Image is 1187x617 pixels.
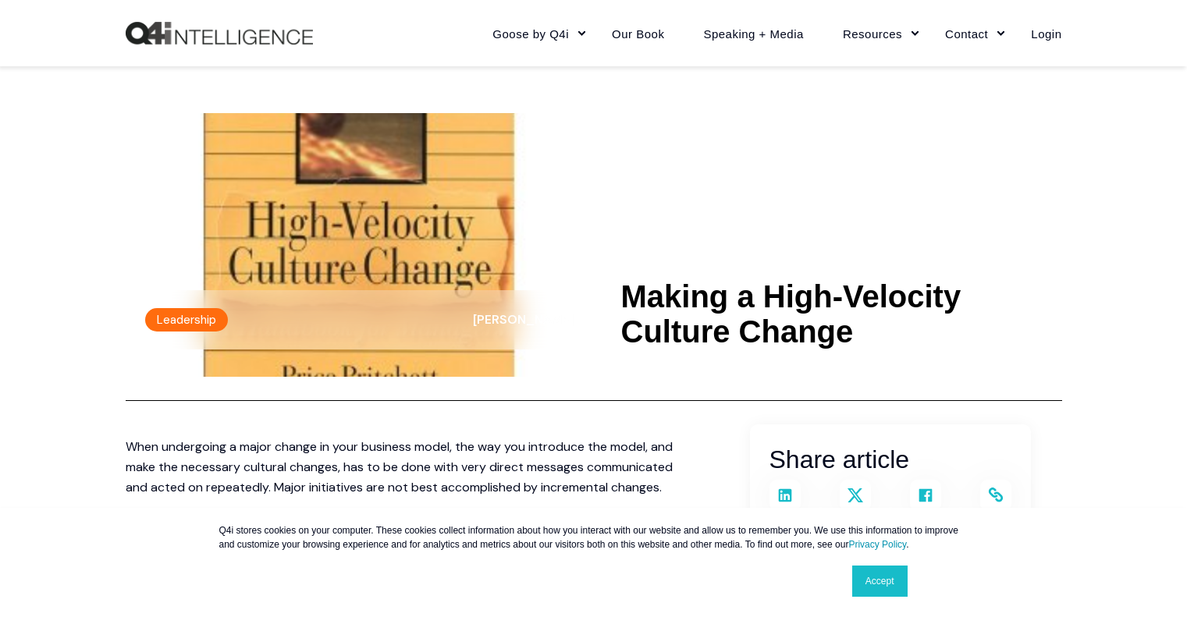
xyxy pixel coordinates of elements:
a: Share on X [840,480,871,511]
span: [PERSON_NAME] [473,311,574,328]
a: Back to Home [126,22,313,45]
a: Privacy Policy [848,539,906,550]
h1: Making a High-Velocity Culture Change [621,279,1062,349]
p: When undergoing a major change in your business model, the way you introduce the model, and make ... [126,437,688,498]
a: Share on Facebook [910,480,941,511]
img: Making a High-Velocity Culture Change [126,113,594,377]
h2: Share article [769,440,1011,480]
img: Q4intelligence, LLC logo [126,22,313,45]
label: Leadership [145,308,228,332]
a: Accept [852,566,908,597]
a: Copy and share the link [980,480,1011,511]
a: Share on LinkedIn [769,480,801,511]
p: Q4i stores cookies on your computer. These cookies collect information about how you interact wit... [219,523,968,551]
